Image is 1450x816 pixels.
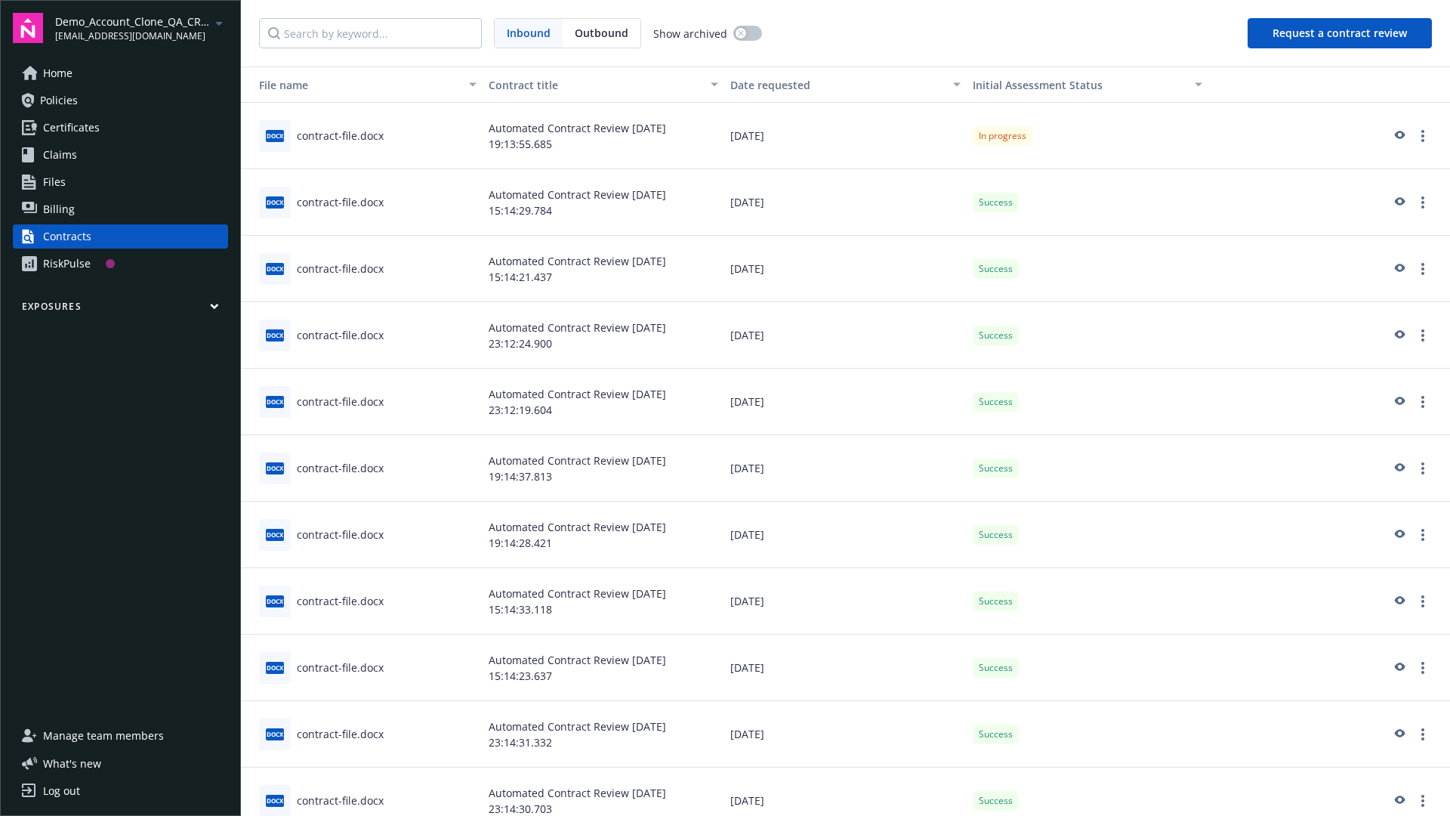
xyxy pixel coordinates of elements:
[43,252,91,276] div: RiskPulse
[1248,18,1432,48] button: Request a contract review
[1390,725,1408,743] a: preview
[210,14,228,32] a: arrowDropDown
[1414,459,1432,478] a: more
[979,794,1013,808] span: Success
[483,568,724,635] div: Automated Contract Review [DATE] 15:14:33.118
[1414,659,1432,677] a: more
[724,502,966,568] div: [DATE]
[563,19,640,48] span: Outbound
[13,197,228,221] a: Billing
[979,129,1026,143] span: In progress
[1414,526,1432,544] a: more
[483,66,724,103] button: Contract title
[1414,792,1432,810] a: more
[979,462,1013,475] span: Success
[1390,260,1408,278] a: preview
[297,793,384,808] div: contract-file.docx
[1390,592,1408,610] a: preview
[247,77,460,93] div: File name
[43,724,164,748] span: Manage team members
[724,169,966,236] div: [DATE]
[507,25,551,41] span: Inbound
[247,77,460,93] div: Toggle SortBy
[724,435,966,502] div: [DATE]
[43,756,101,771] span: What ' s new
[13,61,228,85] a: Home
[43,61,72,85] span: Home
[297,394,384,410] div: contract-file.docx
[266,462,284,474] span: docx
[724,302,966,369] div: [DATE]
[55,14,210,29] span: Demo_Account_Clone_QA_CR_Tests_Prospect
[259,18,482,48] input: Search by keyword...
[483,236,724,302] div: Automated Contract Review [DATE] 15:14:21.437
[297,593,384,609] div: contract-file.docx
[43,197,75,221] span: Billing
[1414,326,1432,345] a: more
[973,78,1103,92] span: Initial Assessment Status
[266,795,284,806] span: docx
[266,329,284,341] span: docx
[1390,193,1408,212] a: preview
[724,369,966,435] div: [DATE]
[495,19,563,48] span: Inbound
[13,724,228,748] a: Manage team members
[13,88,228,113] a: Policies
[979,329,1013,342] span: Success
[1414,260,1432,278] a: more
[724,236,966,302] div: [DATE]
[724,701,966,768] div: [DATE]
[653,26,727,42] span: Show archived
[13,170,228,194] a: Files
[43,779,80,803] div: Log out
[730,77,943,93] div: Date requested
[483,502,724,568] div: Automated Contract Review [DATE] 19:14:28.421
[266,396,284,407] span: docx
[13,143,228,167] a: Claims
[1414,193,1432,212] a: more
[297,660,384,675] div: contract-file.docx
[1414,592,1432,610] a: more
[979,395,1013,409] span: Success
[43,143,77,167] span: Claims
[483,635,724,701] div: Automated Contract Review [DATE] 15:14:23.637
[724,635,966,701] div: [DATE]
[575,25,628,41] span: Outbound
[43,170,66,194] span: Files
[483,103,724,169] div: Automated Contract Review [DATE] 19:13:55.685
[1390,526,1408,544] a: preview
[483,369,724,435] div: Automated Contract Review [DATE] 23:12:19.604
[43,116,100,140] span: Certificates
[489,77,702,93] div: Contract title
[13,13,43,43] img: navigator-logo.svg
[979,262,1013,276] span: Success
[483,701,724,768] div: Automated Contract Review [DATE] 23:14:31.332
[13,116,228,140] a: Certificates
[483,302,724,369] div: Automated Contract Review [DATE] 23:12:24.900
[979,528,1013,542] span: Success
[55,29,210,43] span: [EMAIL_ADDRESS][DOMAIN_NAME]
[1414,725,1432,743] a: more
[1390,326,1408,345] a: preview
[297,128,384,144] div: contract-file.docx
[1414,127,1432,145] a: more
[1390,393,1408,411] a: preview
[266,130,284,141] span: docx
[1390,659,1408,677] a: preview
[973,77,1186,93] div: Toggle SortBy
[483,169,724,236] div: Automated Contract Review [DATE] 15:14:29.784
[13,224,228,249] a: Contracts
[40,88,78,113] span: Policies
[979,728,1013,741] span: Success
[297,327,384,343] div: contract-file.docx
[483,435,724,502] div: Automated Contract Review [DATE] 19:14:37.813
[266,529,284,540] span: docx
[266,595,284,607] span: docx
[297,194,384,210] div: contract-file.docx
[297,261,384,277] div: contract-file.docx
[724,568,966,635] div: [DATE]
[724,66,966,103] button: Date requested
[297,527,384,542] div: contract-file.docx
[724,103,966,169] div: [DATE]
